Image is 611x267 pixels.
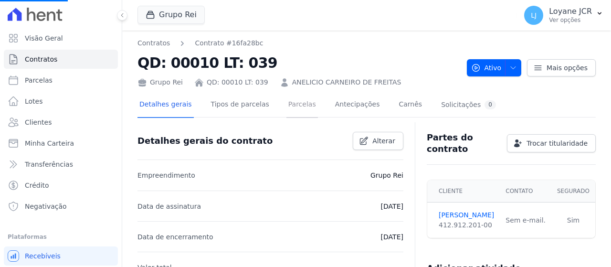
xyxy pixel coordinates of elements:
span: Ativo [471,59,502,76]
a: Parcelas [4,71,118,90]
a: Visão Geral [4,29,118,48]
a: Clientes [4,113,118,132]
a: Contratos [137,38,170,48]
th: Cliente [427,180,500,203]
button: LJ Loyane JCR Ver opções [516,2,611,29]
span: Parcelas [25,75,53,85]
nav: Breadcrumb [137,38,459,48]
div: Solicitações [441,100,496,109]
a: ANELICIO CARNEIRO DE FREITAS [292,77,401,87]
nav: Breadcrumb [137,38,263,48]
span: Recebíveis [25,251,61,261]
p: Ver opções [549,16,592,24]
a: Detalhes gerais [137,93,194,118]
a: QD: 00010 LT: 039 [207,77,268,87]
a: Tipos de parcelas [209,93,271,118]
p: Loyane JCR [549,7,592,16]
a: Parcelas [286,93,318,118]
span: Transferências [25,160,73,169]
span: Minha Carteira [25,139,74,148]
p: Data de encerramento [137,231,213,243]
a: Trocar titularidade [507,134,596,152]
td: Sem e-mail. [500,203,551,238]
a: Contrato #16fa28bc [195,38,263,48]
a: Minha Carteira [4,134,118,153]
span: Lotes [25,96,43,106]
span: Crédito [25,181,49,190]
a: Negativação [4,197,118,216]
a: Mais opções [527,59,596,76]
div: Grupo Rei [137,77,183,87]
a: [PERSON_NAME] [439,210,494,220]
a: Solicitações0 [439,93,498,118]
h3: Detalhes gerais do contrato [137,135,273,147]
span: Negativação [25,202,67,211]
span: LJ [531,12,537,19]
button: Ativo [467,59,522,76]
a: Antecipações [333,93,382,118]
a: Alterar [353,132,403,150]
a: Recebíveis [4,246,118,266]
h3: Partes do contrato [427,132,499,155]
h2: QD: 00010 LT: 039 [137,52,459,74]
div: Plataformas [8,231,114,243]
span: Contratos [25,54,57,64]
a: Contratos [4,50,118,69]
span: Trocar titularidade [527,139,588,148]
p: Data de assinatura [137,201,201,212]
a: Transferências [4,155,118,174]
th: Contato [500,180,551,203]
p: [DATE] [381,201,403,212]
p: Empreendimento [137,170,195,181]
a: Lotes [4,92,118,111]
span: Alterar [372,136,395,146]
p: Grupo Rei [370,170,403,181]
button: Grupo Rei [137,6,205,24]
div: 412.912.201-00 [439,220,494,230]
span: Mais opções [547,63,588,73]
span: Clientes [25,117,52,127]
a: Carnês [397,93,424,118]
p: [DATE] [381,231,403,243]
th: Segurado [551,180,595,203]
div: 0 [485,100,496,109]
a: Crédito [4,176,118,195]
span: Visão Geral [25,33,63,43]
td: Sim [551,203,595,238]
